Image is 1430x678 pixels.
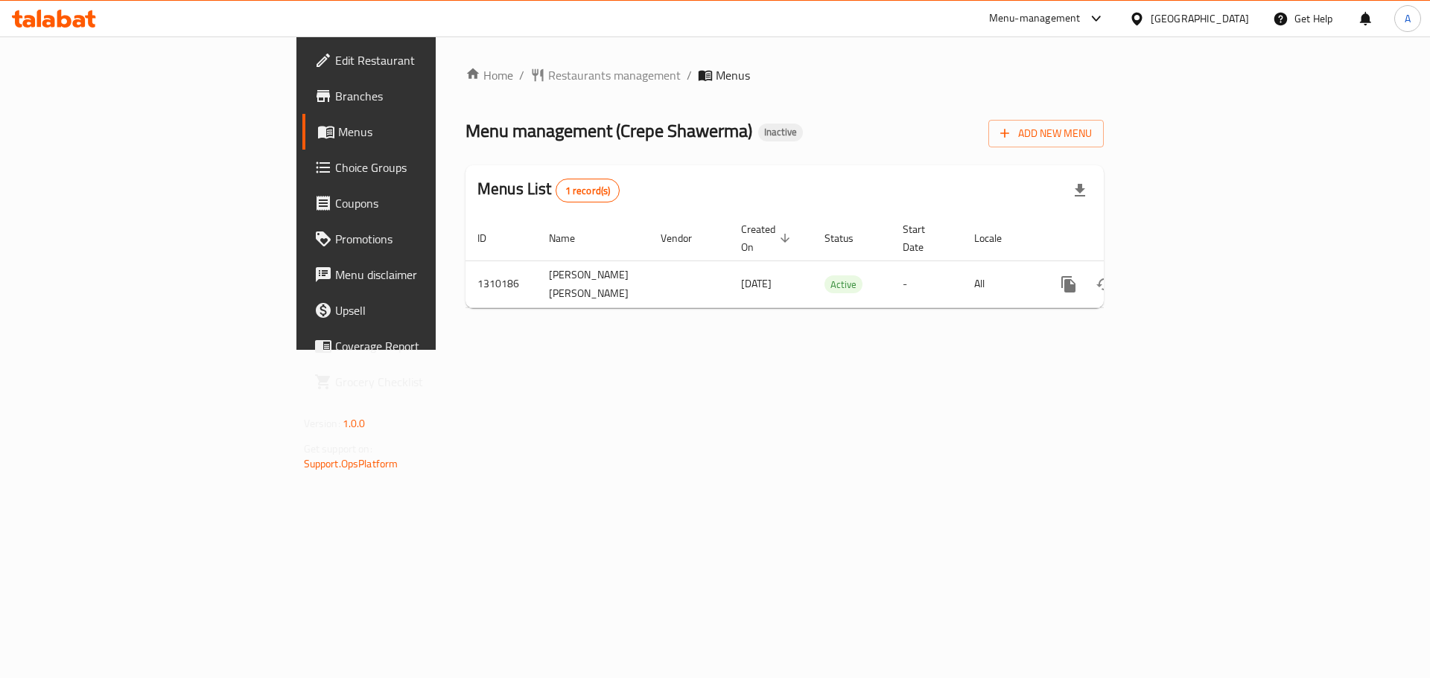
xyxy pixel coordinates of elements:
[335,373,524,391] span: Grocery Checklist
[741,274,772,293] span: [DATE]
[1087,266,1122,302] button: Change Status
[302,78,536,114] a: Branches
[302,114,536,150] a: Menus
[1051,266,1087,302] button: more
[465,216,1206,308] table: enhanced table
[335,266,524,284] span: Menu disclaimer
[304,414,340,433] span: Version:
[962,260,1039,307] td: All
[465,114,752,147] span: Menu management ( Crepe Shawerma )
[758,124,803,141] div: Inactive
[335,87,524,105] span: Branches
[556,179,620,202] div: Total records count
[989,10,1081,28] div: Menu-management
[903,220,944,256] span: Start Date
[477,178,620,202] h2: Menus List
[891,260,962,307] td: -
[549,229,594,247] span: Name
[335,301,524,319] span: Upsell
[758,126,803,138] span: Inactive
[302,185,536,221] a: Coupons
[304,454,398,473] a: Support.OpsPlatform
[556,184,620,198] span: 1 record(s)
[335,194,524,212] span: Coupons
[537,260,649,307] td: [PERSON_NAME] [PERSON_NAME]
[974,229,1021,247] span: Locale
[1039,216,1206,261] th: Actions
[824,229,873,247] span: Status
[988,120,1104,147] button: Add New Menu
[302,364,536,400] a: Grocery Checklist
[302,328,536,364] a: Coverage Report
[661,229,711,247] span: Vendor
[477,229,506,247] span: ID
[1000,124,1092,143] span: Add New Menu
[1062,173,1098,208] div: Export file
[1151,10,1249,27] div: [GEOGRAPHIC_DATA]
[302,257,536,292] a: Menu disclaimer
[335,230,524,248] span: Promotions
[302,221,536,257] a: Promotions
[335,159,524,176] span: Choice Groups
[302,292,536,328] a: Upsell
[687,66,692,84] li: /
[741,220,795,256] span: Created On
[548,66,681,84] span: Restaurants management
[304,439,372,458] span: Get support on:
[338,123,524,141] span: Menus
[302,150,536,185] a: Choice Groups
[343,414,366,433] span: 1.0.0
[335,51,524,69] span: Edit Restaurant
[335,337,524,355] span: Coverage Report
[1405,10,1411,27] span: A
[530,66,681,84] a: Restaurants management
[465,66,1104,84] nav: breadcrumb
[302,42,536,78] a: Edit Restaurant
[716,66,750,84] span: Menus
[824,276,862,293] span: Active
